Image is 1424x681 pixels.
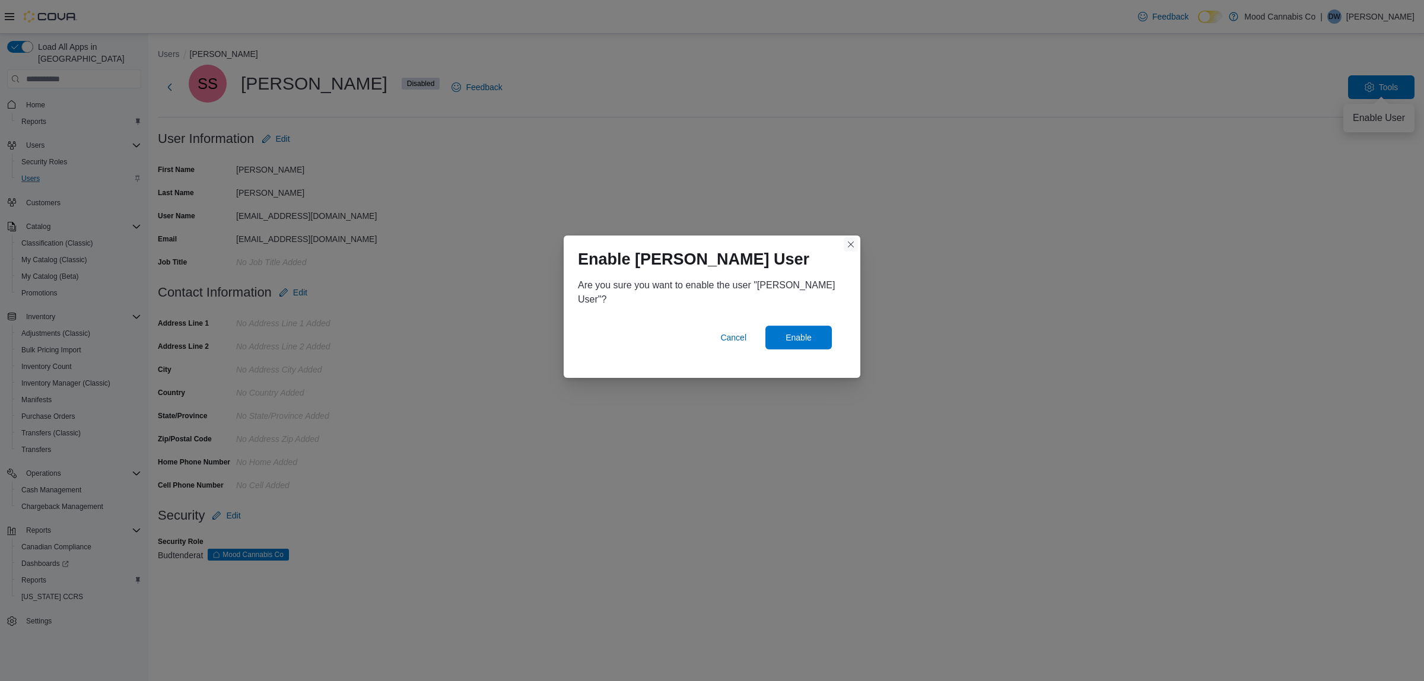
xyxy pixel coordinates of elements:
[786,332,812,343] span: Enable
[716,326,751,349] button: Cancel
[844,237,858,252] button: Closes this modal window
[720,332,746,343] span: Cancel
[578,250,809,269] h1: Enable [PERSON_NAME] User
[765,326,832,349] button: Enable
[578,278,846,307] div: Are you sure you want to enable the user "[PERSON_NAME] User"?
